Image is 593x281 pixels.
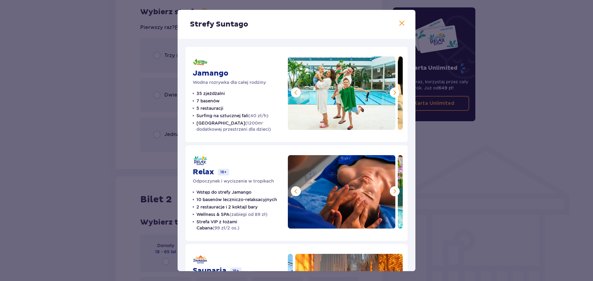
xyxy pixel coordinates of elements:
[196,120,280,132] p: [GEOGRAPHIC_DATA]
[193,56,208,68] img: Jamango logo
[193,178,274,184] p: Odpoczynek i wyciszenie w tropikach
[196,196,277,203] p: 10 basenów leczniczo-relaksacyjnych
[196,105,223,111] p: 5 restauracji
[230,267,242,274] p: 16+
[196,98,220,104] p: 7 basenów
[196,204,258,210] p: 2 restauracje i 2 koktajl bary
[196,113,268,119] p: Surfing na sztucznej fali
[193,155,208,166] img: Relax logo
[248,113,268,118] span: (40 zł/h)
[218,169,229,176] p: 16+
[196,189,251,195] p: Wstęp do strefy Jamango
[196,219,280,231] p: Strefa VIP z łożami Cabana
[193,79,266,85] p: Wodna rozrywka dla całej rodziny
[196,90,225,97] p: 35 zjeżdżalni
[229,212,267,217] span: (zabiegi od 89 zł)
[193,254,208,265] img: Saunaria logo
[190,20,248,29] p: Strefy Suntago
[193,266,226,275] p: Saunaria
[288,155,395,229] img: Relax
[193,167,214,177] p: Relax
[193,69,229,78] p: Jamango
[196,211,267,217] p: Wellness & SPA
[288,56,395,130] img: Jamango
[212,225,239,230] span: (99 zł/2 os.)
